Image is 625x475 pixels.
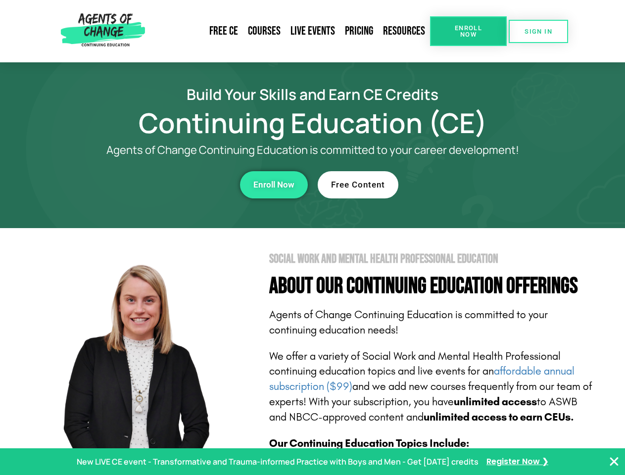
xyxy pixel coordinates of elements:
[70,144,555,156] p: Agents of Change Continuing Education is committed to your career development!
[31,111,595,134] h1: Continuing Education (CE)
[608,456,620,468] button: Close Banner
[424,411,574,424] b: unlimited access to earn CEUs.
[430,16,507,46] a: Enroll Now
[446,25,491,38] span: Enroll Now
[269,253,595,265] h2: Social Work and Mental Health Professional Education
[269,437,469,450] b: Our Continuing Education Topics Include:
[243,20,286,43] a: Courses
[253,181,294,189] span: Enroll Now
[240,171,308,198] a: Enroll Now
[31,87,595,101] h2: Build Your Skills and Earn CE Credits
[286,20,340,43] a: Live Events
[378,20,430,43] a: Resources
[331,181,385,189] span: Free Content
[454,395,537,408] b: unlimited access
[340,20,378,43] a: Pricing
[525,28,552,35] span: SIGN IN
[318,171,398,198] a: Free Content
[486,455,548,469] a: Register Now ❯
[269,275,595,297] h4: About Our Continuing Education Offerings
[77,455,479,469] p: New LIVE CE event - Transformative and Trauma-informed Practice with Boys and Men - Get [DATE] cr...
[204,20,243,43] a: Free CE
[269,349,595,425] p: We offer a variety of Social Work and Mental Health Professional continuing education topics and ...
[269,308,548,336] span: Agents of Change Continuing Education is committed to your continuing education needs!
[509,20,568,43] a: SIGN IN
[149,20,430,43] nav: Menu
